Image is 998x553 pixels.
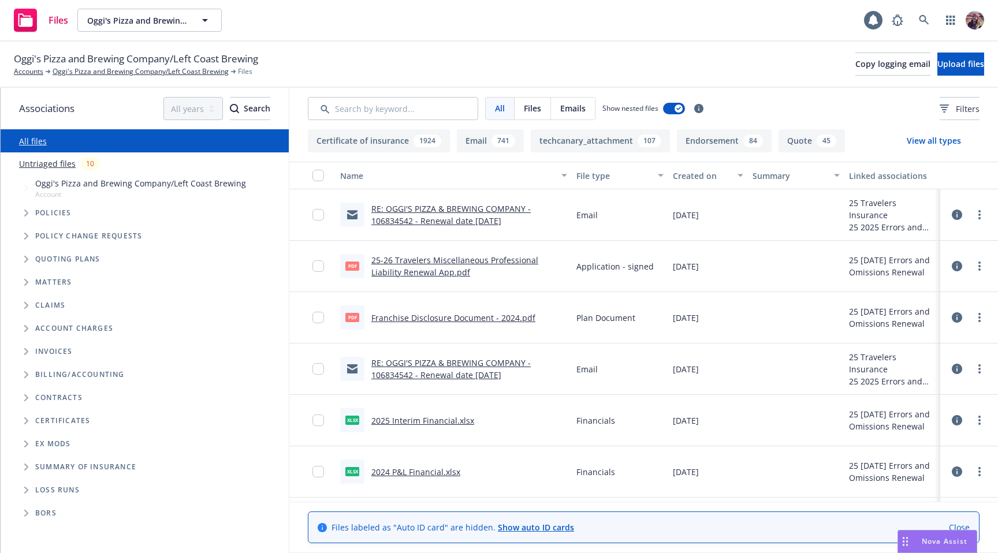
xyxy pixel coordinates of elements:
[230,97,270,120] button: SearchSearch
[19,158,76,170] a: Untriaged files
[332,521,574,533] span: Files labeled as "Auto ID card" are hidden.
[35,177,246,189] span: Oggi's Pizza and Brewing Company/Left Coast Brewing
[14,51,258,66] span: Oggi's Pizza and Brewing Company/Left Coast Brewing
[677,129,772,152] button: Endorsement
[753,170,826,182] div: Summary
[576,209,598,221] span: Email
[940,103,980,115] span: Filters
[748,162,844,189] button: Summary
[49,16,68,25] span: Files
[9,4,73,36] a: Files
[312,209,324,221] input: Toggle Row Selected
[312,170,324,181] input: Select all
[312,260,324,272] input: Toggle Row Selected
[336,162,572,189] button: Name
[668,162,748,189] button: Created on
[371,466,460,477] a: 2024 P&L Financial.xlsx
[312,466,324,477] input: Toggle Row Selected
[849,197,936,221] div: 25 Travelers Insurance
[939,9,962,32] a: Switch app
[937,53,984,76] button: Upload files
[19,101,75,116] span: Associations
[35,325,113,332] span: Account charges
[937,58,984,69] span: Upload files
[576,363,598,375] span: Email
[572,162,668,189] button: File type
[230,98,270,119] div: Search
[531,129,670,152] button: techcanary_attachment
[371,312,535,323] a: Franchise Disclosure Document - 2024.pdf
[673,260,699,272] span: [DATE]
[966,11,984,29] img: photo
[973,311,986,324] a: more
[312,414,324,426] input: Toggle Row Selected
[35,302,65,309] span: Claims
[35,348,73,355] span: Invoices
[673,312,699,324] span: [DATE]
[913,9,936,32] a: Search
[949,521,970,533] a: Close
[576,170,650,182] div: File type
[230,104,239,113] svg: Search
[849,408,936,432] div: 25 [DATE] Errors and Omissions Renewal
[973,465,986,479] a: more
[80,157,100,170] div: 10
[308,129,450,152] button: Certificate of insurance
[238,66,252,77] span: Files
[849,221,936,233] div: 25 2025 Errors and Omissions
[371,255,538,278] a: 25-26 Travelers Miscellaneous Professional Liability Renewal App.pdf
[855,53,930,76] button: Copy logging email
[524,102,541,114] span: Files
[312,363,324,375] input: Toggle Row Selected
[1,363,289,525] div: Folder Tree Example
[35,256,100,263] span: Quoting plans
[922,536,967,546] span: Nova Assist
[973,413,986,427] a: more
[35,210,72,216] span: Policies
[308,97,478,120] input: Search by keyword...
[498,522,574,533] a: Show auto ID cards
[371,203,531,226] a: RE: OGGI'S PIZZA & BREWING COMPANY - 106834542 - Renewal date [DATE]
[35,189,246,199] span: Account
[491,134,515,147] div: 741
[576,312,635,324] span: Plan Document
[457,129,524,152] button: Email
[602,103,658,113] span: Show nested files
[673,466,699,478] span: [DATE]
[849,351,936,375] div: 25 Travelers Insurance
[345,467,359,476] span: xlsx
[35,233,142,240] span: Policy change requests
[855,58,930,69] span: Copy logging email
[956,103,980,115] span: Filters
[898,530,977,553] button: Nova Assist
[638,134,661,147] div: 107
[345,313,359,322] span: pdf
[673,170,731,182] div: Created on
[371,415,474,426] a: 2025 Interim Financial.xlsx
[576,466,615,478] span: Financials
[849,254,936,278] div: 25 [DATE] Errors and Omissions Renewal
[53,66,229,77] a: Oggi's Pizza and Brewing Company/Left Coast Brewing
[35,440,70,447] span: Ex Mods
[345,261,359,270] span: pdf
[898,530,913,552] div: Drag to move
[77,9,222,32] button: Oggi's Pizza and Brewing Company/Left Coast Brewing
[849,170,936,182] div: Linked associations
[576,414,615,427] span: Financials
[779,129,845,152] button: Quote
[849,305,936,330] div: 25 [DATE] Errors and Omissions Renewal
[673,363,699,375] span: [DATE]
[886,9,909,32] a: Report a Bug
[35,464,136,470] span: Summary of insurance
[973,259,986,273] a: more
[35,417,90,424] span: Certificates
[888,129,980,152] button: View all types
[414,134,441,147] div: 1924
[87,14,187,27] span: Oggi's Pizza and Brewing Company/Left Coast Brewing
[973,362,986,376] a: more
[940,97,980,120] button: Filters
[14,66,43,77] a: Accounts
[817,134,836,147] div: 45
[345,416,359,424] span: xlsx
[743,134,763,147] div: 84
